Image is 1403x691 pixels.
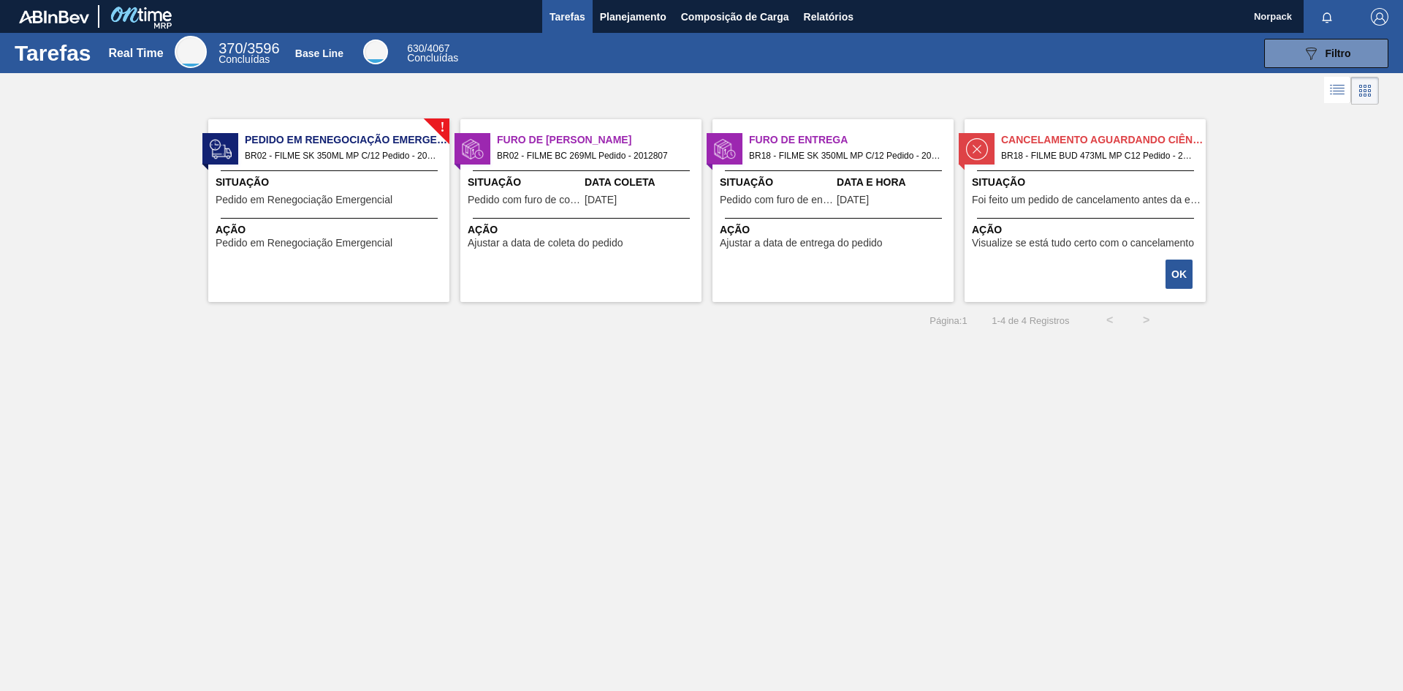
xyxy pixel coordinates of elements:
span: Relatórios [804,8,853,26]
span: Data Coleta [585,175,698,190]
h1: Tarefas [15,45,91,61]
span: / 3596 [218,40,279,56]
div: Base Line [363,39,388,64]
span: Pedido em Renegociação Emergencial [245,132,449,148]
span: Ação [972,222,1202,238]
div: Base Line [295,48,343,59]
span: Pedido em Renegociação Emergencial [216,195,392,205]
span: Ajustar a data de entrega do pedido [720,238,883,249]
img: status [462,138,484,160]
span: Tarefas [550,8,585,26]
img: Logout [1371,8,1388,26]
span: Pedido com furo de entrega [720,195,833,205]
span: ! [440,122,444,133]
span: Ação [468,222,698,238]
span: Furo de Coleta [497,132,701,148]
span: BR18 - FILME SK 350ML MP C/12 Pedido - 2006639 [749,148,942,164]
div: Completar tarefa: 30146701 [1167,258,1194,290]
div: Real Time [108,47,163,60]
button: OK [1166,260,1193,289]
img: status [714,138,736,160]
span: BR18 - FILME BUD 473ML MP C12 Pedido - 2036025 [1001,148,1194,164]
button: > [1128,302,1165,339]
span: Concluídas [218,53,270,65]
span: 370 [218,40,243,56]
span: Data e Hora [837,175,950,190]
span: Página : 1 [929,315,967,326]
div: Real Time [218,42,279,64]
span: Visualize se está tudo certo com o cancelamento [972,238,1194,249]
span: Furo de Entrega [749,132,954,148]
span: 630 [407,42,424,54]
div: Base Line [407,44,458,63]
button: Filtro [1264,39,1388,68]
span: 19/09/2025 [585,195,617,205]
span: Situação [216,175,446,190]
img: status [966,138,988,160]
span: Pedido em Renegociação Emergencial [216,238,392,249]
span: 1 - 4 de 4 Registros [989,315,1070,326]
span: Foi feito um pedido de cancelamento antes da etapa de aguardando faturamento [972,195,1202,205]
button: Notificações [1304,7,1350,27]
span: Ajustar a data de coleta do pedido [468,238,623,249]
span: Ação [216,222,446,238]
span: Situação [720,175,833,190]
img: TNhmsLtSVTkK8tSr43FrP2fwEKptu5GPRR3wAAAABJRU5ErkJggg== [19,10,89,23]
span: Planejamento [600,8,666,26]
span: Filtro [1326,48,1351,59]
span: / 4067 [407,42,449,54]
span: 20/09/2025, [837,195,869,205]
button: < [1092,302,1128,339]
span: BR02 - FILME BC 269ML Pedido - 2012807 [497,148,690,164]
div: Visão em Lista [1324,77,1351,105]
span: Concluídas [407,52,458,64]
span: Situação [972,175,1202,190]
span: Ação [720,222,950,238]
span: BR02 - FILME SK 350ML MP C/12 Pedido - 2029831 [245,148,438,164]
img: status [210,138,232,160]
span: Cancelamento aguardando ciência [1001,132,1206,148]
span: Pedido com furo de coleta [468,195,581,205]
div: Real Time [175,36,207,68]
div: Visão em Cards [1351,77,1379,105]
span: Situação [468,175,581,190]
span: Composição de Carga [681,8,789,26]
